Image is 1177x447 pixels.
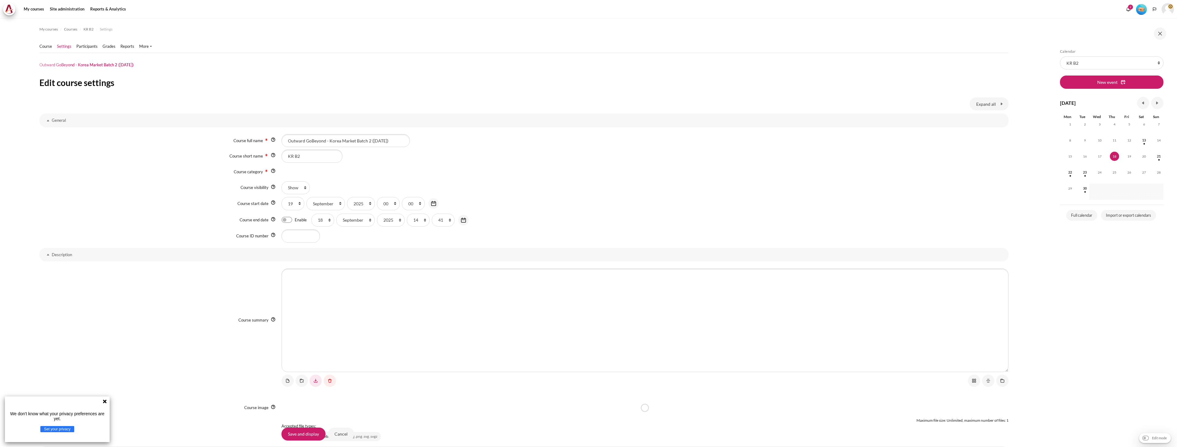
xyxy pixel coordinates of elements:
span: 21 [1154,152,1163,161]
a: Help [269,217,277,222]
a: Settings [57,43,71,50]
label: Course end date [240,217,269,223]
p: Course image [244,405,269,410]
img: Required [264,153,269,158]
img: Calendar [430,200,437,207]
span: 17 [1095,152,1104,161]
img: Level #1 [1136,4,1147,15]
img: Help with Course end date [271,217,276,222]
a: Course [39,43,52,50]
h1: Outward GoBeyond - Korea Market Batch 2 ([DATE]) [39,62,134,68]
p: We don't know what your privacy preferences are yet. [7,411,107,421]
img: Help with Course ID number [271,232,276,237]
a: Help [269,232,277,237]
button: New event [1060,76,1163,88]
button: Set your privacy [40,426,74,432]
span: Required [264,137,269,141]
div: 2 [1128,5,1133,10]
span: Expand all [976,101,996,107]
span: 12 [1125,136,1134,145]
label: Course category [234,169,263,174]
span: 4 [1110,120,1119,129]
label: Course full name [233,138,263,143]
img: Help with Course image [271,404,276,409]
span: 11 [1110,136,1119,145]
nav: Navigation bar [39,24,1009,34]
label: Course summary [238,318,269,322]
span: Maximum file size: Unlimited, maximum number of files: 1 [916,418,1009,423]
input: Cancel [328,427,354,440]
a: Help [269,200,277,205]
span: 13 [1139,136,1149,145]
a: KR B2 [83,26,94,33]
span: 20 [1139,152,1149,161]
span: 5 [1125,120,1134,129]
span: 24 [1095,168,1104,177]
div: Show notification window with 2 new notifications [1124,5,1133,14]
a: Settings [100,26,112,33]
div: Level #1 [1136,3,1147,15]
span: New event [1097,79,1118,85]
span: 9 [1080,136,1090,145]
span: My courses [39,27,58,32]
span: 28 [1154,168,1163,177]
a: My courses [39,26,58,33]
span: 10 [1095,136,1104,145]
span: Tue [1079,114,1085,119]
td: Today [1104,152,1119,168]
span: Courses [64,27,77,32]
h3: Description [52,252,996,257]
span: 26 [1125,168,1134,177]
p: Accepted file types: [281,423,1008,429]
a: Saturday, 13 September events [1139,138,1149,142]
a: Reports & Analytics [88,3,128,15]
span: Required [264,153,269,157]
img: Help with Course visibility [271,184,276,189]
span: 14 [1154,136,1163,145]
span: 19 [1125,152,1134,161]
span: Sun [1153,114,1159,119]
img: Required [264,168,269,173]
span: Mon [1064,114,1071,119]
a: More [139,43,152,50]
a: Help [269,404,277,409]
span: Settings [100,27,112,32]
span: 29 [1066,184,1075,193]
label: Enable [295,217,307,223]
a: Sunday, 21 September events [1154,154,1163,158]
a: Reports [120,43,134,50]
a: User menu [1162,3,1174,15]
span: 16 [1080,152,1090,161]
a: Help [269,317,277,322]
span: KR B2 [83,27,94,32]
span: Required [264,169,269,172]
label: Course start date [237,201,269,207]
span: 22 [1066,168,1075,177]
a: Tuesday, 30 September events [1080,187,1090,190]
a: Help [269,168,277,173]
span: Thu [1109,114,1115,119]
a: Architeck Architeck [3,3,18,15]
span: 15 [1066,152,1075,161]
span: 2 [1080,120,1090,129]
span: 25 [1110,168,1119,177]
a: Help [269,153,277,158]
img: Help with Course category [271,168,276,173]
img: Help with Course start date [271,200,276,205]
span: 30 [1080,184,1090,193]
a: Full calendar [1066,210,1097,221]
a: Level #1 [1134,3,1149,15]
a: Monday, 22 September events [1066,170,1075,174]
a: Site administration [48,3,87,15]
span: 7 [1154,120,1163,129]
span: Sat [1139,114,1144,119]
a: Courses [64,26,77,33]
a: Help [269,184,277,189]
h5: Calendar [1060,49,1163,54]
a: Participants [76,43,98,50]
span: Fri [1124,114,1129,119]
a: Import or export calendars [1101,210,1156,221]
span: 3 [1095,120,1104,129]
h3: General [52,118,996,123]
a: My courses [22,3,46,15]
